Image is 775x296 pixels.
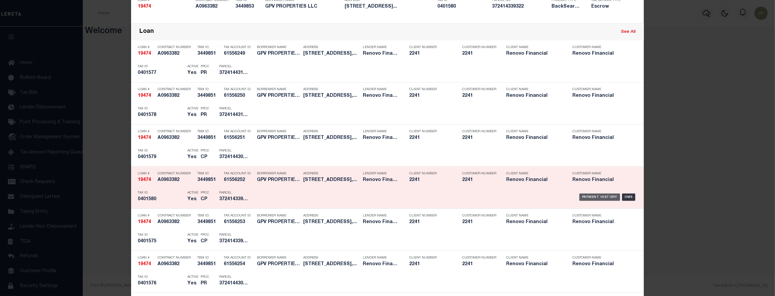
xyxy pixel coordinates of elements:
[462,130,496,134] p: Customer Number
[257,172,300,176] p: Borrower Name
[138,93,154,99] h5: 19474
[201,239,209,244] h5: CP
[257,262,300,267] h5: GPV PROPERTIES LLC
[219,107,249,111] p: Parcel
[462,172,496,176] p: Customer Number
[363,130,399,134] p: Lender Name
[138,262,151,266] strong: 19474
[409,177,452,183] h5: 2241
[303,219,360,225] h5: 2601 31st Avenue CT NE Hickory,...
[572,256,629,260] p: Customer Name
[138,65,184,69] p: Tax ID
[158,130,194,134] p: Contract Number
[363,93,399,99] h5: Renovo Financial
[201,107,209,111] p: PPCC
[363,88,399,91] p: Lender Name
[235,4,262,10] h5: 3449853
[138,70,184,76] h5: 0401577
[138,135,154,141] h5: 19474
[197,172,220,176] p: TBM ID
[462,177,495,183] h5: 2241
[219,239,249,244] h5: 372414339547
[187,149,198,153] p: Active
[197,219,220,225] h5: 3449851
[572,262,629,267] h5: Renovo Financial
[257,88,300,91] p: Borrower Name
[138,178,151,182] strong: 19474
[197,256,220,260] p: TBM ID
[345,4,434,10] h5: 2621 31ST AVENUE CT NE Hickory...
[187,281,197,286] h5: Yes
[201,70,209,76] h5: PR
[138,191,184,195] p: Tax ID
[138,93,151,98] strong: 19474
[572,177,629,183] h5: Renovo Financial
[303,88,360,91] p: Address
[201,233,209,237] p: PPCC
[572,93,629,99] h5: Renovo Financial
[224,172,254,176] p: Tax Account ID
[138,45,154,49] p: Loan #
[506,177,562,183] h5: Renovo Financial
[506,51,562,57] h5: Renovo Financial
[437,4,489,10] h5: 0401580
[409,93,452,99] h5: 2241
[409,172,452,176] p: Client Number
[158,88,194,91] p: Contract Number
[224,51,254,57] h5: 61556249
[187,65,198,69] p: Active
[462,256,496,260] p: Customer Number
[158,177,194,183] h5: A0963382
[224,214,254,218] p: Tax Account ID
[138,197,184,202] h5: 0401580
[303,172,360,176] p: Address
[197,130,220,134] p: TBM ID
[224,88,254,91] p: Tax Account ID
[257,93,300,99] h5: GPV PROPERTIES LLC
[506,93,562,99] h5: Renovo Financial
[303,214,360,218] p: Address
[572,214,629,218] p: Customer Name
[187,197,197,202] h5: Yes
[257,130,300,134] p: Borrower Name
[138,88,154,91] p: Loan #
[201,112,209,118] h5: PR
[462,135,495,141] h5: 2241
[158,172,194,176] p: Contract Number
[363,214,399,218] p: Lender Name
[197,93,220,99] h5: 3449851
[138,220,151,224] strong: 19474
[158,256,194,260] p: Contract Number
[139,28,154,36] div: Loan
[462,219,495,225] h5: 2241
[257,177,300,183] h5: GPV PROPERTIES LLC
[257,51,300,57] h5: GPV PROPERTIES LLC
[138,239,184,244] h5: 0401575
[506,135,562,141] h5: Renovo Financial
[363,177,399,183] h5: Renovo Financial
[462,262,495,267] h5: 2241
[303,51,360,57] h5: 2601 31st Avenue CT NE Hickory,...
[506,256,562,260] p: Client Name
[187,112,197,118] h5: Yes
[158,135,194,141] h5: A0963382
[363,135,399,141] h5: Renovo Financial
[201,191,209,195] p: PPCC
[138,154,184,160] h5: 0401579
[257,45,300,49] p: Borrower Name
[506,219,562,225] h5: Renovo Financial
[197,214,220,218] p: TBM ID
[622,194,636,201] div: OMS
[219,275,249,279] p: Parcel
[224,130,254,134] p: Tax Account ID
[552,4,581,10] h5: BackSearch,Escrow
[409,256,452,260] p: Client Number
[187,154,197,160] h5: Yes
[224,219,254,225] h5: 61556253
[572,45,629,49] p: Customer Name
[187,107,198,111] p: Active
[257,214,300,218] p: Borrower Name
[138,262,154,267] h5: 19474
[572,172,629,176] p: Customer Name
[506,130,562,134] p: Client Name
